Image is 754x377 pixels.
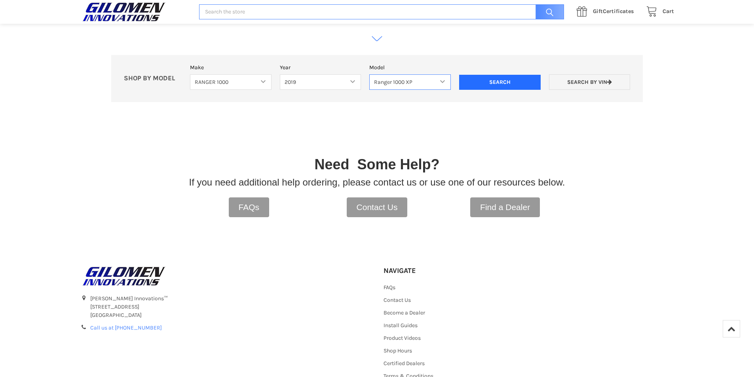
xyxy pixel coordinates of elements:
[229,197,270,217] a: FAQs
[663,8,674,15] span: Cart
[470,197,540,217] a: Find a Dealer
[459,75,541,90] input: Search
[723,320,740,337] a: Top of Page
[199,4,564,20] input: Search the store
[384,297,411,303] a: Contact Us
[384,360,425,367] a: Certified Dealers
[190,63,272,72] label: Make
[572,7,642,17] a: GiftCertificates
[80,2,167,22] img: GILOMEN INNOVATIONS
[80,266,371,286] a: GILOMEN INNOVATIONS
[593,8,603,15] span: Gift
[384,266,472,275] h5: Navigate
[90,324,162,331] a: Call us at [PHONE_NUMBER]
[384,335,421,341] a: Product Videos
[314,154,439,175] p: Need Some Help?
[384,347,412,354] a: Shop Hours
[369,63,451,72] label: Model
[347,197,408,217] a: Contact Us
[189,175,565,189] p: If you need additional help ordering, please contact us or use one of our resources below.
[384,322,418,329] a: Install Guides
[384,309,425,316] a: Become a Dealer
[549,74,631,90] a: Search by VIN
[80,2,191,22] a: GILOMEN INNOVATIONS
[90,294,370,319] address: [PERSON_NAME] Innovations™ [STREET_ADDRESS] [GEOGRAPHIC_DATA]
[593,8,634,15] span: Certificates
[280,63,361,72] label: Year
[80,266,167,286] img: GILOMEN INNOVATIONS
[532,4,564,20] input: Search
[384,284,395,291] a: FAQs
[120,74,186,83] p: SHOP BY MODEL
[642,7,674,17] a: Cart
